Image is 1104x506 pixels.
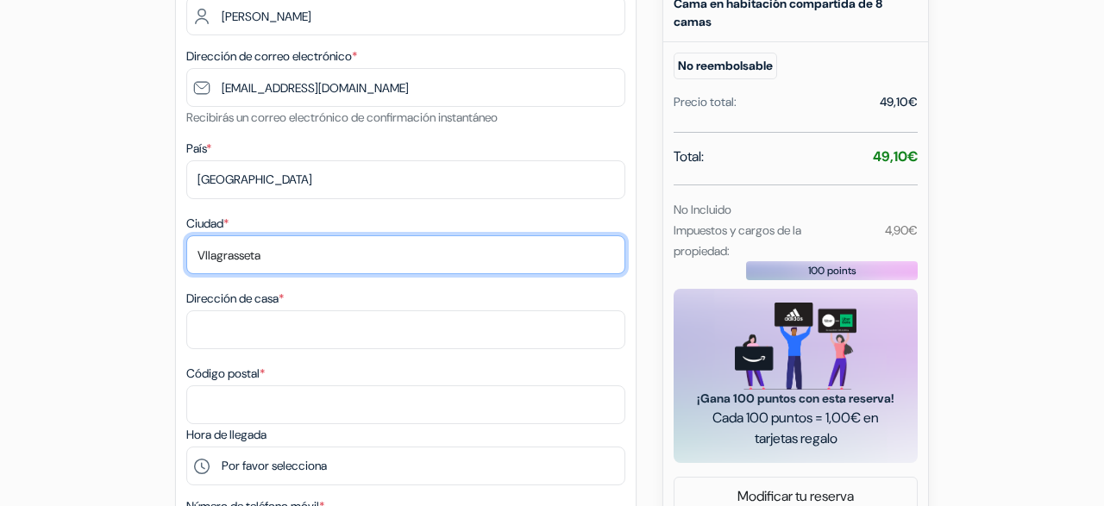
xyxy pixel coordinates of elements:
[873,147,918,166] strong: 49,10€
[674,147,704,167] span: Total:
[674,53,777,79] small: No reembolsable
[694,408,897,449] span: Cada 100 puntos = 1,00€ en tarjetas regalo
[186,365,265,383] label: Código postal
[186,215,229,233] label: Ciudad
[186,47,357,66] label: Dirección de correo electrónico
[186,109,498,125] small: Recibirás un correo electrónico de confirmación instantáneo
[186,140,211,158] label: País
[808,263,856,278] span: 100 points
[880,93,918,111] div: 49,10€
[674,202,731,217] small: No Incluido
[674,93,737,111] div: Precio total:
[186,290,284,308] label: Dirección de casa
[186,426,267,444] label: Hora de llegada
[735,303,856,390] img: gift_card_hero_new.png
[674,222,801,259] small: Impuestos y cargos de la propiedad:
[694,390,897,408] span: ¡Gana 100 puntos con esta reserva!
[885,222,918,238] small: 4,90€
[186,68,625,107] input: Introduzca la dirección de correo electrónico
